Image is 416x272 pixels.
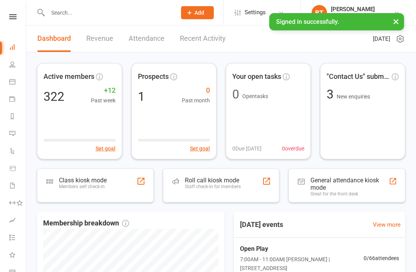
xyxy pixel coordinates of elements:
div: Cypress Badminton [331,13,378,20]
button: Add [181,6,214,19]
a: People [9,57,27,74]
button: × [389,13,403,30]
a: Product Sales [9,160,27,178]
div: 322 [44,90,64,103]
span: 0 [182,85,210,96]
span: Add [195,10,204,16]
div: 1 [138,90,145,103]
div: Staff check-in for members [185,184,241,189]
a: Recent Activity [180,25,226,52]
span: 0 / 66 attendees [364,254,399,262]
div: 0 [232,88,239,100]
span: Active members [44,71,94,82]
span: Past week [91,96,116,105]
span: Membership breakdown [43,218,129,229]
input: Search... [45,7,171,18]
button: Set goal [96,144,116,153]
span: Settings [245,4,266,21]
a: What's New [9,247,27,264]
a: Dashboard [9,39,27,57]
a: View more [373,220,401,229]
span: Your open tasks [232,71,281,82]
a: Assessments [9,212,27,230]
span: "Contact Us" submissions [327,71,390,82]
span: 0 Due [DATE] [232,144,262,153]
a: Payments [9,91,27,108]
div: Members self check-in [59,184,107,189]
span: [DATE] [373,34,390,43]
a: Dashboard [37,25,71,52]
div: Great for the front desk [310,191,389,197]
span: 3 [327,87,337,102]
span: 0 overdue [282,144,304,153]
div: General attendance kiosk mode [310,177,389,191]
span: +12 [91,85,116,96]
span: Past month [182,96,210,105]
button: Set goal [190,144,210,153]
span: Open tasks [242,93,268,99]
div: BT [312,5,327,20]
a: Calendar [9,74,27,91]
a: Reports [9,108,27,126]
a: Revenue [86,25,113,52]
span: Signed in successfully. [276,18,339,25]
h3: [DATE] events [234,218,289,232]
div: Roll call kiosk mode [185,177,241,184]
a: Attendance [129,25,164,52]
span: New enquiries [337,93,370,100]
span: Open Play [240,244,364,254]
span: Prospects [138,71,169,82]
div: [PERSON_NAME] [331,6,378,13]
div: Class kiosk mode [59,177,107,184]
